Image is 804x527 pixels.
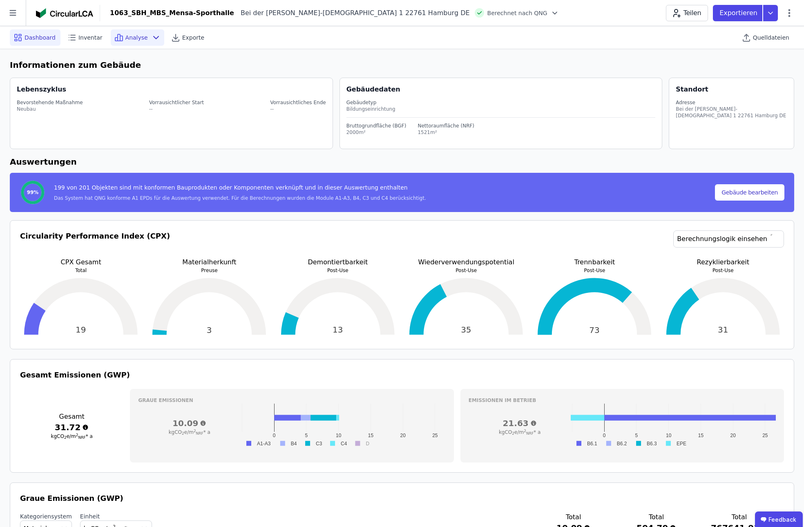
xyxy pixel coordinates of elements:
sub: 2 [182,431,184,435]
h6: Auswertungen [10,156,794,168]
sub: NRF [526,431,534,435]
p: Total [20,267,142,274]
span: Inventar [78,33,103,42]
h6: Informationen zum Gebäude [10,59,794,71]
div: Bei der [PERSON_NAME]-[DEMOGRAPHIC_DATA] 1 22761 Hamburg DE [676,106,787,119]
a: Berechnungslogik einsehen [673,230,784,248]
div: -- [149,106,204,112]
button: Gebäude bearbeiten [715,184,784,201]
h3: Total [711,512,768,522]
div: Bevorstehende Maßnahme [17,99,83,106]
span: kgCO e/m * a [499,429,540,435]
div: Vorrausichtliches Ende [270,99,326,106]
sub: 2 [512,431,514,435]
sub: NRF [78,435,86,440]
p: Post-Use [405,267,527,274]
span: 99% [27,189,39,196]
div: 1063_SBH_MBS_Mensa-Sporthalle [110,8,234,18]
p: Exportieren [719,8,759,18]
label: Kategoriensystem [20,512,72,520]
sup: 2 [524,429,526,433]
sup: 2 [194,429,196,433]
h3: Graue Emissionen (GWP) [20,493,784,504]
p: CPX Gesamt [20,257,142,267]
h3: Graue Emissionen [138,397,445,404]
span: Quelldateien [753,33,789,42]
div: 1521m² [418,129,474,136]
span: Berechnet nach QNG [487,9,547,17]
div: Bildungseinrichtung [346,106,656,112]
div: Gebäudedaten [346,85,662,94]
div: 2000m² [346,129,406,136]
p: Post-Use [662,267,784,274]
span: Exporte [182,33,204,42]
div: Vorrausichtlicher Start [149,99,204,106]
div: Bruttogrundfläche (BGF) [346,123,406,129]
p: Wiederverwendungspotential [405,257,527,267]
h3: Total [545,512,602,522]
div: Das System hat QNG konforme A1 EPDs für die Auswertung verwendet. Für die Berechnungen wurden die... [54,195,426,201]
div: Nettoraumfläche (NRF) [418,123,474,129]
button: Teilen [666,5,708,21]
h3: 21.63 [469,418,571,429]
div: -- [270,106,326,112]
h3: Emissionen im betrieb [469,397,776,404]
span: Analyse [125,33,148,42]
p: Post-Use [534,267,655,274]
p: Rezyklierbarkeit [662,257,784,267]
label: Einheit [80,512,152,520]
div: Standort [676,85,708,94]
span: Dashboard [25,33,56,42]
h3: 10.09 [138,418,241,429]
sub: NRF [196,431,203,435]
p: Demontiertbarkeit [277,257,399,267]
h3: Total [628,512,685,522]
sup: 2 [76,433,78,437]
span: kgCO e/m * a [169,429,210,435]
h3: Gesamt Emissionen (GWP) [20,369,784,381]
div: Bei der [PERSON_NAME]-[DEMOGRAPHIC_DATA] 1 22761 Hamburg DE [234,8,470,18]
div: Gebäudetyp [346,99,656,106]
h3: 31.72 [20,422,123,433]
p: Preuse [148,267,270,274]
sub: 2 [64,435,67,440]
h3: Circularity Performance Index (CPX) [20,230,170,257]
p: Trennbarkeit [534,257,655,267]
div: Lebenszyklus [17,85,66,94]
h3: Gesamt [20,412,123,422]
div: Neubau [17,106,83,112]
span: kgCO e/m * a [51,433,93,439]
div: 199 von 201 Objekten sind mit konformen Bauprodukten oder Komponenten verknüpft und in dieser Aus... [54,183,426,195]
img: Concular [36,8,93,18]
div: Adresse [676,99,787,106]
p: Materialherkunft [148,257,270,267]
p: Post-Use [277,267,399,274]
